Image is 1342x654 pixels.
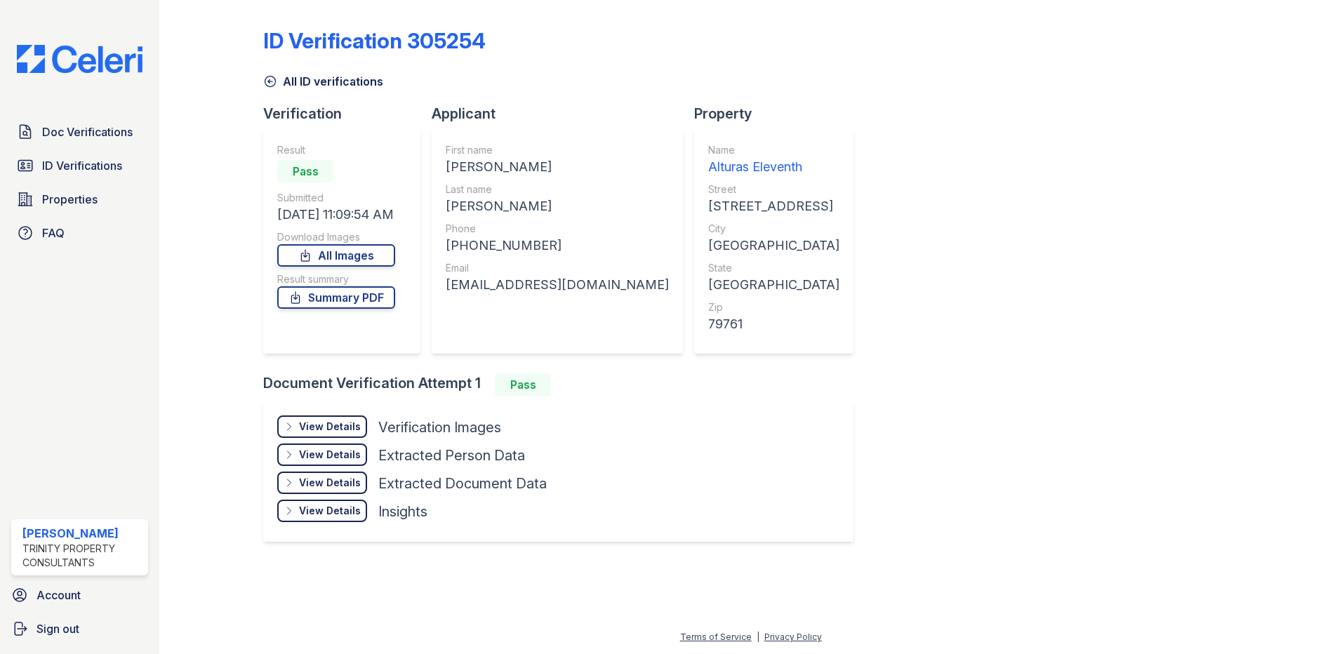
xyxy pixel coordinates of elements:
[22,525,142,542] div: [PERSON_NAME]
[277,191,395,205] div: Submitted
[263,73,383,90] a: All ID verifications
[446,236,669,255] div: [PHONE_NUMBER]
[708,182,839,196] div: Street
[6,615,154,643] a: Sign out
[495,373,551,396] div: Pass
[11,219,148,247] a: FAQ
[680,632,752,642] a: Terms of Service
[299,420,361,434] div: View Details
[446,222,669,236] div: Phone
[708,222,839,236] div: City
[6,581,154,609] a: Account
[378,446,525,465] div: Extracted Person Data
[432,104,694,124] div: Applicant
[694,104,865,124] div: Property
[378,474,547,493] div: Extracted Document Data
[708,261,839,275] div: State
[263,28,486,53] div: ID Verification 305254
[277,160,333,182] div: Pass
[277,230,395,244] div: Download Images
[277,205,395,225] div: [DATE] 11:09:54 AM
[299,504,361,518] div: View Details
[263,104,432,124] div: Verification
[764,632,822,642] a: Privacy Policy
[42,157,122,174] span: ID Verifications
[757,632,759,642] div: |
[42,191,98,208] span: Properties
[11,118,148,146] a: Doc Verifications
[378,418,501,437] div: Verification Images
[42,124,133,140] span: Doc Verifications
[708,143,839,157] div: Name
[42,225,65,241] span: FAQ
[708,157,839,177] div: Alturas Eleventh
[446,157,669,177] div: [PERSON_NAME]
[708,196,839,216] div: [STREET_ADDRESS]
[36,587,81,603] span: Account
[299,476,361,490] div: View Details
[263,373,865,396] div: Document Verification Attempt 1
[277,272,395,286] div: Result summary
[36,620,79,637] span: Sign out
[277,244,395,267] a: All Images
[11,185,148,213] a: Properties
[708,314,839,334] div: 79761
[446,261,669,275] div: Email
[446,275,669,295] div: [EMAIL_ADDRESS][DOMAIN_NAME]
[708,300,839,314] div: Zip
[446,143,669,157] div: First name
[6,45,154,73] img: CE_Logo_Blue-a8612792a0a2168367f1c8372b55b34899dd931a85d93a1a3d3e32e68fde9ad4.png
[277,143,395,157] div: Result
[708,143,839,177] a: Name Alturas Eleventh
[378,502,427,521] div: Insights
[446,196,669,216] div: [PERSON_NAME]
[446,182,669,196] div: Last name
[708,275,839,295] div: [GEOGRAPHIC_DATA]
[708,236,839,255] div: [GEOGRAPHIC_DATA]
[299,448,361,462] div: View Details
[11,152,148,180] a: ID Verifications
[277,286,395,309] a: Summary PDF
[22,542,142,570] div: Trinity Property Consultants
